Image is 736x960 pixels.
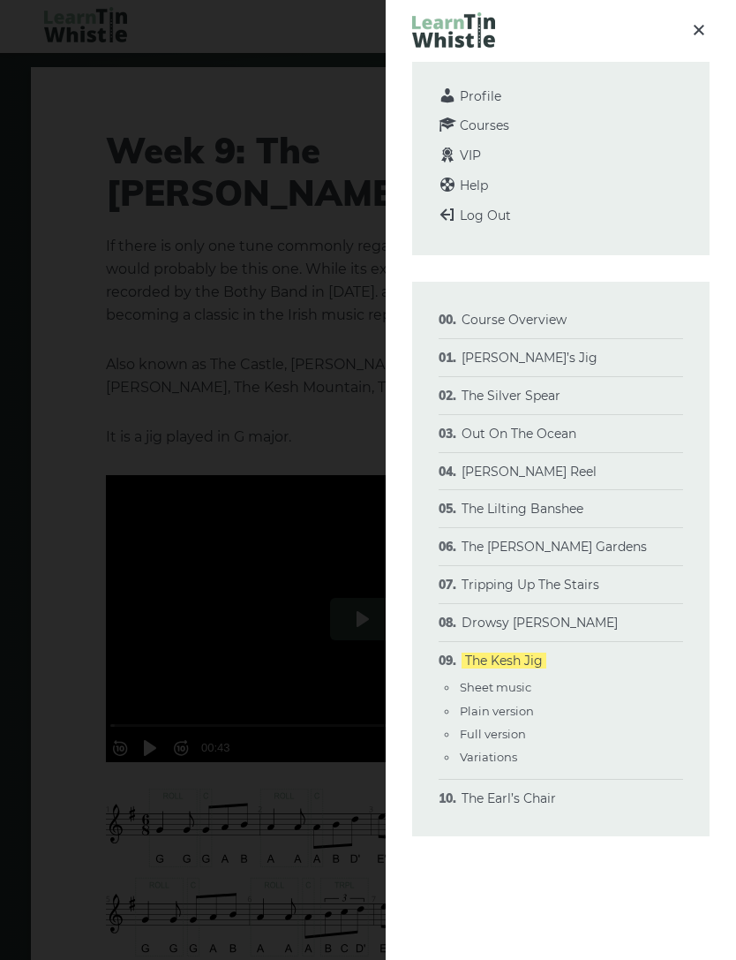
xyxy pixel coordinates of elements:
a: Log Out [439,208,511,223]
a: Out On The Ocean [462,426,576,442]
img: LearnTinWhistle.com [412,12,495,48]
a: Tripping Up The Stairs [462,577,599,593]
a: The [PERSON_NAME] Gardens [462,539,647,555]
span: VIP [460,147,481,163]
a: Help [439,178,488,193]
a: Courses [439,117,509,133]
span: Help [460,178,488,193]
a: The Earl’s Chair [462,790,556,806]
a: LearnTinWhistle.com [412,30,495,52]
a: [PERSON_NAME] Reel [462,464,597,480]
a: Profile [439,88,501,104]
span: Courses [460,117,509,133]
a: The Lilting Banshee [462,501,583,517]
a: Course Overview [462,312,567,328]
a: The Silver Spear [462,388,560,404]
a: Full version [460,727,526,741]
span: Profile [460,88,501,104]
a: The Kesh Jig [462,653,546,669]
span: Log Out [460,208,511,223]
a: Variations [460,750,517,764]
a: Plain version [460,704,534,718]
a: [PERSON_NAME]’s Jig [462,350,597,366]
a: Drowsy [PERSON_NAME] [462,615,618,631]
a: Sheet music [460,680,531,694]
a: VIP [439,147,481,163]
